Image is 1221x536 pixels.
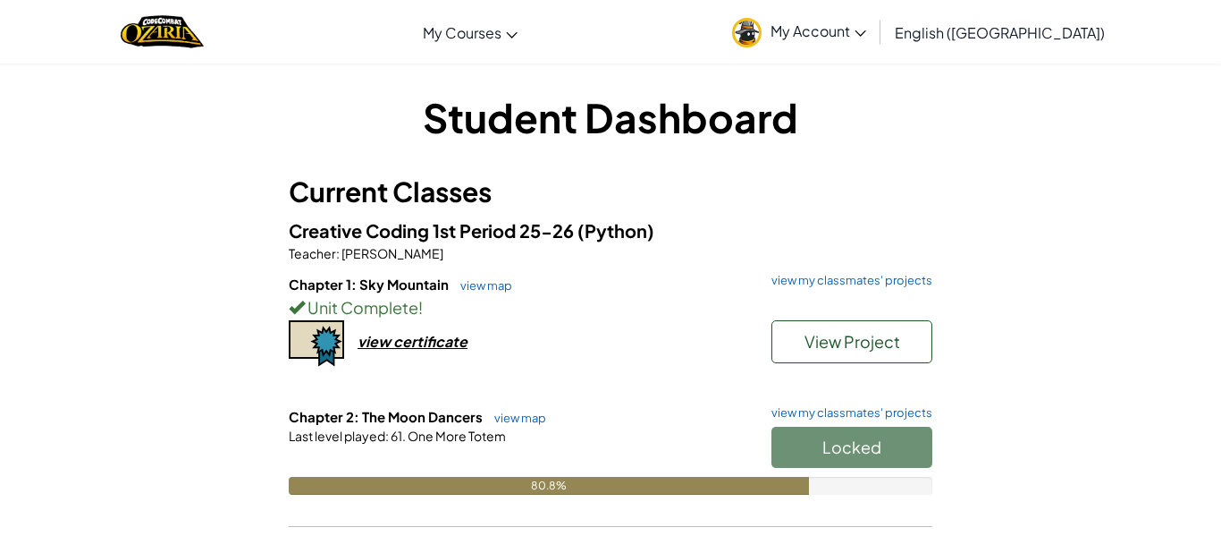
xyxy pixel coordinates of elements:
[289,89,932,145] h1: Student Dashboard
[762,407,932,419] a: view my classmates' projects
[886,8,1114,56] a: English ([GEOGRAPHIC_DATA])
[289,320,344,367] img: certificate-icon.png
[895,23,1105,42] span: English ([GEOGRAPHIC_DATA])
[289,408,485,425] span: Chapter 2: The Moon Dancers
[121,13,204,50] img: Home
[423,23,501,42] span: My Courses
[762,275,932,286] a: view my classmates' projects
[289,477,809,495] div: 80.8%
[336,245,340,261] span: :
[289,245,336,261] span: Teacher
[732,18,762,47] img: avatar
[770,21,866,40] span: My Account
[804,331,900,352] span: View Project
[289,332,467,351] a: view certificate
[289,219,577,242] span: Creative Coding 1st Period 25-26
[414,8,526,56] a: My Courses
[121,13,204,50] a: Ozaria by CodeCombat logo
[289,428,385,444] span: Last level played
[305,297,418,318] span: Unit Complete
[289,172,932,212] h3: Current Classes
[577,219,654,242] span: (Python)
[418,297,423,318] span: !
[406,428,506,444] span: One More Totem
[340,245,443,261] span: [PERSON_NAME]
[485,411,546,425] a: view map
[723,4,875,60] a: My Account
[389,428,406,444] span: 61.
[771,320,932,363] button: View Project
[385,428,389,444] span: :
[451,278,512,293] a: view map
[358,332,467,351] div: view certificate
[289,276,451,293] span: Chapter 1: Sky Mountain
